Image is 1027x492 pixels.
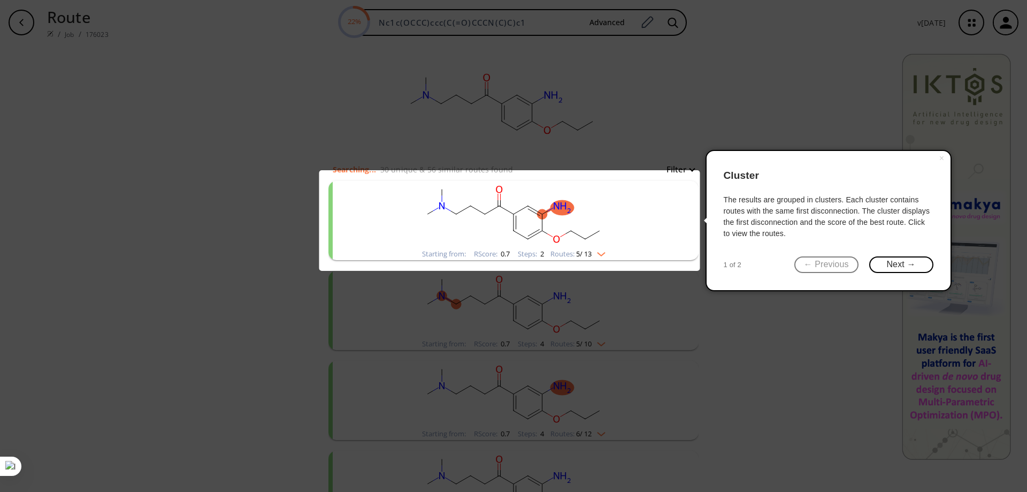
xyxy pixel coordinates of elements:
[374,181,653,248] svg: CCCOc1ccc(C(=O)CCCN(C)C)cc1N
[869,256,933,273] button: Next →
[724,194,933,239] div: The results are grouped in clusters. Each cluster contains routes with the same first disconnecti...
[539,249,544,259] span: 2
[724,160,933,192] header: Cluster
[499,249,510,259] span: 0.7
[724,260,741,270] span: 1 of 2
[576,251,592,258] span: 5 / 13
[592,248,606,256] img: Down
[933,151,951,166] button: Close
[518,251,544,258] div: Steps :
[422,251,466,258] div: Starting from:
[474,251,510,258] div: RScore :
[550,251,606,258] div: Routes:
